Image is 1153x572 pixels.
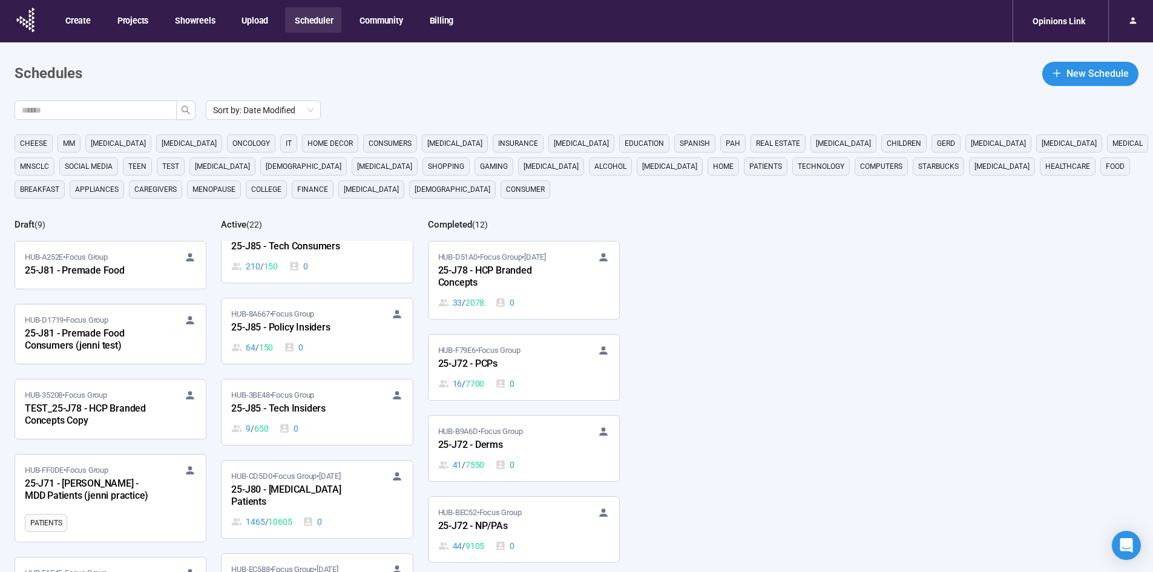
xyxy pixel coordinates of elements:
[221,219,246,230] h2: Active
[15,219,34,230] h2: Draft
[1025,10,1092,33] div: Opinions Link
[30,517,62,529] span: Patients
[319,472,341,481] time: [DATE]
[438,438,571,453] div: 25-J72 - Derms
[357,160,412,173] span: [MEDICAL_DATA]
[1112,137,1143,150] span: medical
[181,105,191,115] span: search
[34,220,45,229] span: ( 9 )
[438,296,485,309] div: 33
[231,422,268,435] div: 9
[462,539,465,553] span: /
[1106,160,1125,173] span: Food
[56,7,99,33] button: Create
[415,183,490,196] span: [DEMOGRAPHIC_DATA]
[465,377,484,390] span: 7700
[91,137,146,150] span: [MEDICAL_DATA]
[680,137,710,150] span: Spanish
[128,160,146,173] span: Teen
[1112,531,1141,560] div: Open Intercom Messenger
[232,137,270,150] span: oncology
[20,160,49,173] span: mnsclc
[429,242,619,319] a: HUB-D51A0•Focus Group•[DATE]25-J78 - HCP Branded Concepts33 / 20780
[75,183,119,196] span: appliances
[63,137,75,150] span: MM
[495,296,514,309] div: 0
[284,341,303,354] div: 0
[495,377,514,390] div: 0
[1052,68,1062,78] span: plus
[289,260,308,273] div: 0
[887,137,921,150] span: children
[108,7,157,33] button: Projects
[429,497,619,562] a: HUB-BEC52•Focus Group25-J72 - NP/PAs44 / 91050
[971,137,1026,150] span: [MEDICAL_DATA]
[231,320,364,336] div: 25-J85 - Policy Insiders
[428,219,472,230] h2: Completed
[213,101,314,119] span: Sort by: Date Modified
[427,137,482,150] span: [MEDICAL_DATA]
[165,7,223,33] button: Showreels
[498,137,538,150] span: Insurance
[162,137,217,150] span: [MEDICAL_DATA]
[506,183,545,196] span: consumer
[438,377,485,390] div: 16
[20,137,47,150] span: cheese
[15,304,206,364] a: HUB-D1719•Focus Group25-J81 - Premade Food Consumers (jenni test)
[231,308,314,320] span: HUB-8A667 • Focus Group
[642,160,697,173] span: [MEDICAL_DATA]
[860,160,902,173] span: computers
[816,137,871,150] span: [MEDICAL_DATA]
[756,137,800,150] span: real estate
[1042,137,1097,150] span: [MEDICAL_DATA]
[15,380,206,439] a: HUB-35208•Focus GroupTEST_25-J78 - HCP Branded Concepts Copy
[1042,62,1138,86] button: plusNew Schedule
[428,160,464,173] span: shopping
[438,426,523,438] span: HUB-B9A6D • Focus Group
[438,251,546,263] span: HUB-D51A0 • Focus Group •
[429,416,619,481] a: HUB-B9A6D•Focus Group25-J72 - Derms41 / 75500
[726,137,740,150] span: PAH
[1045,160,1090,173] span: healthcare
[231,239,364,255] div: 25-J85 - Tech Consumers
[462,458,465,472] span: /
[25,326,158,354] div: 25-J81 - Premade Food Consumers (jenni test)
[65,160,113,173] span: social media
[231,401,364,417] div: 25-J85 - Tech Insiders
[222,217,412,283] a: HUB-F1751•Focus Group25-J85 - Tech Consumers210 / 1500
[231,470,340,482] span: HUB-CD5D0 • Focus Group •
[937,137,955,150] span: GERD
[524,160,579,173] span: [MEDICAL_DATA]
[1066,66,1129,81] span: New Schedule
[524,252,546,261] time: [DATE]
[369,137,412,150] span: consumers
[176,100,195,120] button: search
[231,515,292,528] div: 1465
[231,341,273,354] div: 64
[268,515,292,528] span: 10605
[286,137,292,150] span: it
[462,296,465,309] span: /
[222,380,412,445] a: HUB-3BE48•Focus Group25-J85 - Tech Insiders9 / 6500
[259,341,273,354] span: 150
[25,314,108,326] span: HUB-D1719 • Focus Group
[25,401,158,429] div: TEST_25-J78 - HCP Branded Concepts Copy
[480,160,508,173] span: gaming
[266,160,341,173] span: [DEMOGRAPHIC_DATA]
[260,260,264,273] span: /
[25,389,107,401] span: HUB-35208 • Focus Group
[344,183,399,196] span: [MEDICAL_DATA]
[749,160,782,173] span: Patients
[438,357,571,372] div: 25-J72 - PCPs
[162,160,179,173] span: Test
[195,160,250,173] span: [MEDICAL_DATA]
[438,458,485,472] div: 41
[15,62,82,85] h1: Schedules
[279,422,298,435] div: 0
[25,464,108,476] span: HUB-FF0DE • Focus Group
[15,242,206,289] a: HUB-A252E•Focus Group25-J81 - Premade Food
[350,7,411,33] button: Community
[713,160,734,173] span: home
[285,7,341,33] button: Scheduler
[438,519,571,534] div: 25-J72 - NP/PAs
